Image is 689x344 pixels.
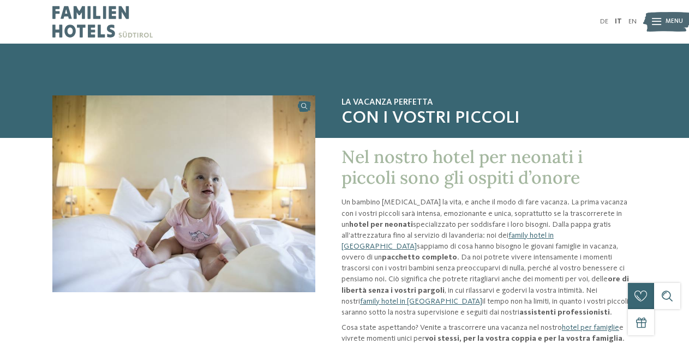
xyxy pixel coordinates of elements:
a: EN [628,18,637,25]
img: Hotel per neonati in Alto Adige per una vacanza di relax [52,95,315,292]
a: IT [615,18,622,25]
a: DE [600,18,608,25]
strong: voi stessi, per la vostra coppia e per la vostra famiglia [425,335,622,342]
strong: ore di libertà senza i vostri pargoli [341,275,629,294]
strong: pacchetto completo [382,254,457,261]
a: hotel per famiglie [562,324,619,331]
span: Menu [666,17,683,26]
a: family hotel in [GEOGRAPHIC_DATA] [341,232,554,250]
p: Cosa state aspettando? Venite a trascorrere una vacanza nel nostro e vivrete momenti unici per . [341,322,637,344]
strong: assistenti professionisti [519,309,610,316]
a: family hotel in [GEOGRAPHIC_DATA] [360,298,482,305]
span: Nel nostro hotel per neonati i piccoli sono gli ospiti d’onore [341,146,583,189]
strong: hotel per neonati [349,221,413,228]
span: con i vostri piccoli [341,108,637,129]
p: Un bambino [MEDICAL_DATA] la vita, e anche il modo di fare vacanza. La prima vacanza con i vostri... [341,197,637,318]
span: La vacanza perfetta [341,98,637,108]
